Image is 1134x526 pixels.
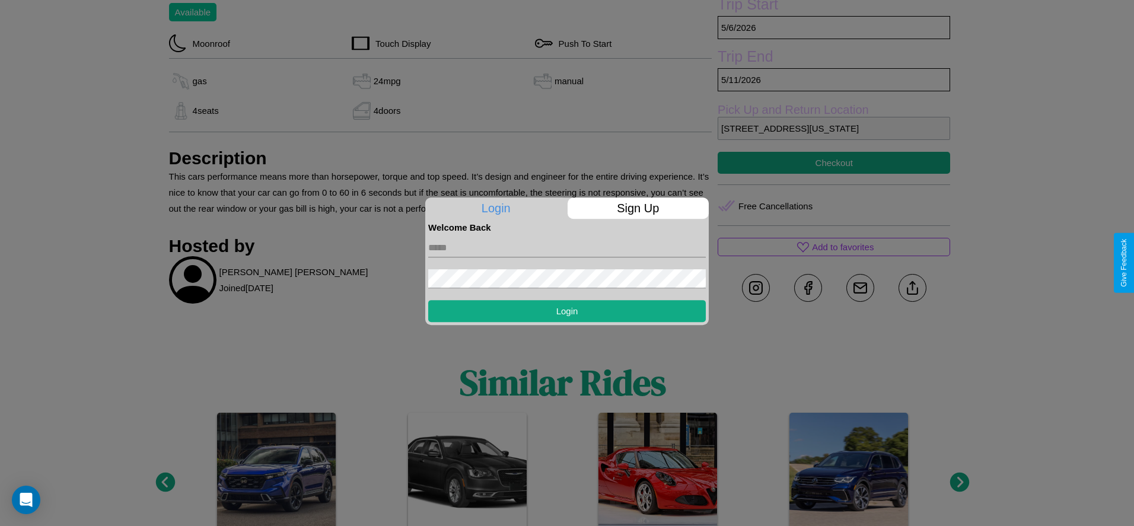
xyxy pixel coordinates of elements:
h4: Welcome Back [428,222,706,232]
p: Login [425,197,567,219]
div: Open Intercom Messenger [12,486,40,514]
button: Login [428,300,706,322]
p: Sign Up [568,197,709,219]
div: Give Feedback [1120,239,1128,287]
